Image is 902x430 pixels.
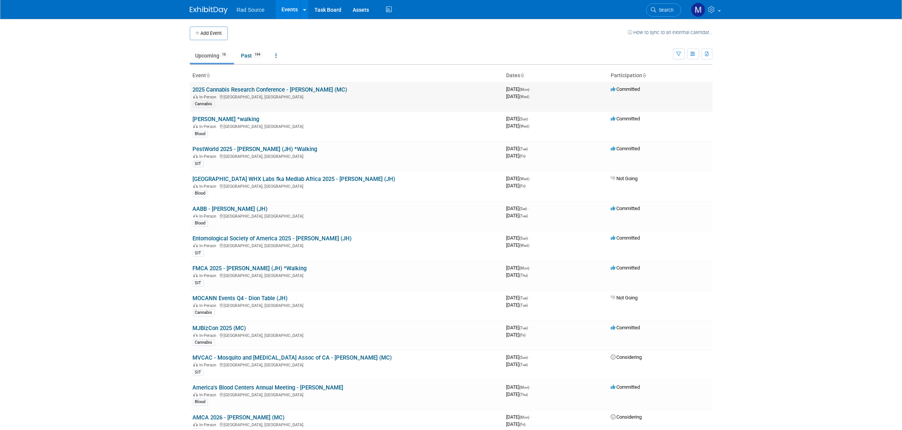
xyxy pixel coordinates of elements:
span: In-Person [200,214,219,219]
span: (Fri) [520,422,526,427]
div: Blood [193,220,208,227]
span: (Fri) [520,184,526,188]
span: [DATE] [506,116,530,122]
span: (Sun) [520,117,528,121]
img: In-Person Event [193,363,198,366]
span: [DATE] [506,272,528,278]
span: In-Person [200,184,219,189]
span: - [531,414,532,420]
div: [GEOGRAPHIC_DATA], [GEOGRAPHIC_DATA] [193,391,500,397]
div: [GEOGRAPHIC_DATA], [GEOGRAPHIC_DATA] [193,361,500,368]
span: In-Person [200,333,219,338]
span: In-Person [200,95,219,100]
div: Blood [193,399,208,405]
span: - [529,116,530,122]
span: Committed [611,146,640,151]
div: [GEOGRAPHIC_DATA], [GEOGRAPHIC_DATA] [193,272,500,278]
div: [GEOGRAPHIC_DATA], [GEOGRAPHIC_DATA] [193,183,500,189]
a: MVCAC - Mosquito and [MEDICAL_DATA] Assoc of CA - [PERSON_NAME] (MC) [193,354,392,361]
a: Sort by Start Date [521,72,524,78]
span: (Sat) [520,207,527,211]
span: [DATE] [506,302,528,308]
span: [DATE] [506,384,532,390]
span: (Wed) [520,177,530,181]
span: Committed [611,325,640,330]
span: [DATE] [506,153,526,159]
div: Cannabis [193,339,215,346]
img: In-Person Event [193,95,198,98]
a: Entomological Society of America 2025 - [PERSON_NAME] (JH) [193,235,352,242]
span: (Sun) [520,355,528,360]
a: Sort by Participation Type [642,72,646,78]
div: [GEOGRAPHIC_DATA], [GEOGRAPHIC_DATA] [193,93,500,100]
span: (Thu) [520,273,528,277]
span: - [531,176,532,181]
span: Search [657,7,674,13]
span: (Tue) [520,303,528,307]
span: [DATE] [506,242,530,248]
img: ExhibitDay [190,6,228,14]
span: In-Person [200,124,219,129]
span: (Tue) [520,326,528,330]
span: Considering [611,354,642,360]
span: - [529,354,530,360]
img: In-Person Event [193,273,198,277]
span: (Mon) [520,266,530,270]
img: In-Person Event [193,124,198,128]
a: [PERSON_NAME] *walking [193,116,260,123]
button: Add Event [190,26,228,40]
span: [DATE] [506,93,530,99]
span: In-Person [200,422,219,427]
span: (Mon) [520,87,530,92]
a: MOCANN Events Q4 - Dion Table (JH) [193,295,288,302]
img: In-Person Event [193,303,198,307]
div: [GEOGRAPHIC_DATA], [GEOGRAPHIC_DATA] [193,123,500,129]
a: PestWorld 2025 - [PERSON_NAME] (JH) *Walking [193,146,317,153]
span: (Tue) [520,214,528,218]
span: Committed [611,86,640,92]
span: (Tue) [520,147,528,151]
span: [DATE] [506,235,530,241]
span: (Fri) [520,333,526,337]
span: Considering [611,414,642,420]
div: SIT [193,280,204,287]
span: [DATE] [506,176,532,181]
span: [DATE] [506,206,530,211]
a: America's Blood Centers Annual Meeting - [PERSON_NAME] [193,384,344,391]
img: In-Person Event [193,184,198,188]
span: In-Person [200,363,219,368]
span: (Thu) [520,393,528,397]
th: Dates [503,69,608,82]
div: Blood [193,190,208,197]
div: [GEOGRAPHIC_DATA], [GEOGRAPHIC_DATA] [193,213,500,219]
span: [DATE] [506,295,530,301]
span: (Tue) [520,363,528,367]
span: Committed [611,206,640,211]
div: [GEOGRAPHIC_DATA], [GEOGRAPHIC_DATA] [193,421,500,427]
div: [GEOGRAPHIC_DATA], [GEOGRAPHIC_DATA] [193,332,500,338]
span: [DATE] [506,325,530,330]
img: Melissa Conboy [691,3,705,17]
div: [GEOGRAPHIC_DATA], [GEOGRAPHIC_DATA] [193,302,500,308]
span: (Wed) [520,124,530,128]
span: [DATE] [506,86,532,92]
a: How to sync to an external calendar... [628,30,713,35]
span: In-Person [200,243,219,248]
span: 16 [220,52,228,58]
a: Sort by Event Name [206,72,210,78]
span: Not Going [611,295,638,301]
span: Committed [611,384,640,390]
th: Event [190,69,503,82]
span: [DATE] [506,414,532,420]
span: [DATE] [506,183,526,189]
span: [DATE] [506,391,528,397]
div: Cannabis [193,309,215,316]
span: [DATE] [506,332,526,338]
span: Committed [611,235,640,241]
span: (Sun) [520,236,528,240]
img: In-Person Event [193,333,198,337]
span: In-Person [200,393,219,397]
span: - [529,235,530,241]
img: In-Person Event [193,154,198,158]
span: Not Going [611,176,638,181]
